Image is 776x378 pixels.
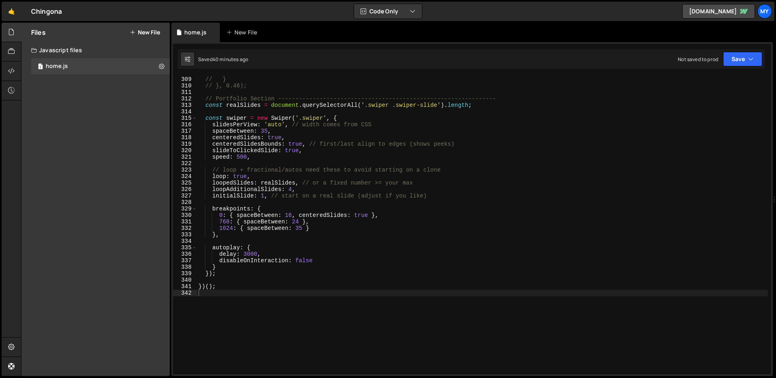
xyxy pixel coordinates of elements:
div: 318 [173,134,197,141]
div: 328 [173,199,197,206]
div: home.js [46,63,68,70]
button: Code Only [354,4,422,19]
div: 337 [173,257,197,264]
div: 310 [173,83,197,89]
div: 16722/45723.js [31,58,170,74]
div: 331 [173,219,197,225]
div: 329 [173,206,197,212]
div: 339 [173,270,197,277]
div: 309 [173,76,197,83]
div: 324 [173,173,197,180]
a: 🤙 [2,2,21,21]
span: 1 [38,64,43,70]
div: 40 minutes ago [213,56,248,63]
div: Chingona [31,6,62,16]
div: 340 [173,277,197,283]
div: Saved [198,56,248,63]
div: 320 [173,147,197,154]
div: 321 [173,154,197,160]
div: 335 [173,244,197,251]
div: 336 [173,251,197,257]
div: 342 [173,290,197,296]
div: New File [226,28,260,36]
div: 314 [173,108,197,115]
div: 341 [173,283,197,290]
div: 330 [173,212,197,219]
div: 323 [173,167,197,173]
div: 312 [173,96,197,102]
h2: Files [31,28,46,37]
div: 313 [173,102,197,108]
div: 332 [173,225,197,231]
div: 311 [173,89,197,96]
button: New File [130,29,160,36]
a: [DOMAIN_NAME] [682,4,755,19]
div: 333 [173,231,197,238]
div: Javascript files [21,42,170,58]
div: 316 [173,121,197,128]
button: Save [723,52,762,66]
div: 326 [173,186,197,193]
div: Not saved to prod [678,56,718,63]
div: 315 [173,115,197,121]
div: 317 [173,128,197,134]
div: 327 [173,193,197,199]
div: 338 [173,264,197,270]
div: 325 [173,180,197,186]
div: 319 [173,141,197,147]
div: 322 [173,160,197,167]
a: My [757,4,772,19]
div: 334 [173,238,197,244]
div: home.js [184,28,207,36]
